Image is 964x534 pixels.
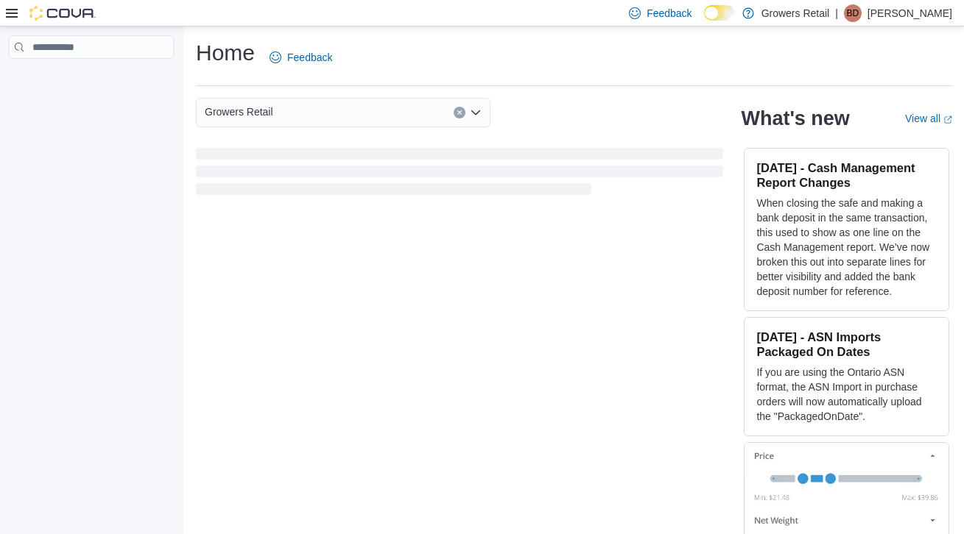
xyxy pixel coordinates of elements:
div: Ben Dick [844,4,862,22]
span: Growers Retail [205,103,273,121]
span: Loading [196,151,723,198]
h3: [DATE] - ASN Imports Packaged On Dates [756,330,937,359]
button: Open list of options [470,107,482,118]
h1: Home [196,38,255,68]
span: Feedback [647,6,692,21]
nav: Complex example [9,62,174,97]
p: If you are using the Ontario ASN format, the ASN Import in purchase orders will now automatically... [756,365,937,424]
p: When closing the safe and making a bank deposit in the same transaction, this used to show as one... [756,196,937,299]
h2: What's new [741,107,849,130]
p: | [835,4,838,22]
button: Clear input [454,107,465,118]
span: BD [847,4,859,22]
h3: [DATE] - Cash Management Report Changes [756,160,937,190]
img: Cova [29,6,96,21]
p: [PERSON_NAME] [868,4,952,22]
p: Growers Retail [761,4,830,22]
input: Dark Mode [704,5,735,21]
a: Feedback [264,43,338,72]
span: Feedback [287,50,332,65]
a: View allExternal link [905,113,952,124]
svg: External link [943,115,952,124]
